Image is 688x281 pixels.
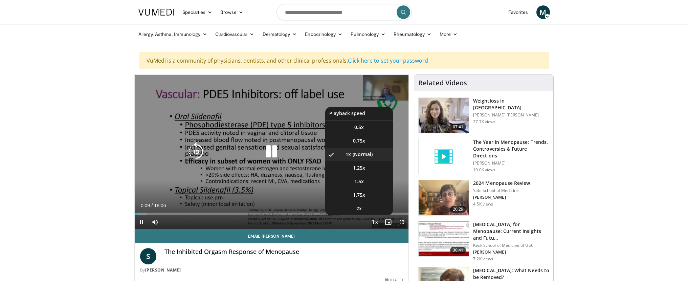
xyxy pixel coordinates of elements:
[473,195,530,200] p: [PERSON_NAME]
[418,180,549,216] a: 20:29 2024 Menopause Review Yale School of Medicine [PERSON_NAME] 4.5K views
[473,119,495,125] p: 27.7K views
[354,178,364,185] span: 1.5x
[473,267,549,281] h3: [MEDICAL_DATA]: What Needs to be Removed?
[141,203,150,208] span: 0:09
[473,256,493,262] p: 7.2K views
[368,215,381,229] button: Playback Rate
[154,203,166,208] span: 18:06
[390,27,436,41] a: Rheumatology
[354,124,364,131] span: 0.5x
[135,213,409,215] div: Progress Bar
[450,206,466,213] span: 20:29
[418,221,549,262] a: 30:41 [MEDICAL_DATA] for Menopause: Current Insights and Futu… Keck School of Medicine of USC [PE...
[135,75,409,229] video-js: Video Player
[418,139,549,175] a: The Year in Menopause: Trends, Controversies & Future Directions [PERSON_NAME] 10.0K views
[473,250,549,255] p: [PERSON_NAME]
[211,27,258,41] a: Cardiovascular
[145,267,181,273] a: [PERSON_NAME]
[450,247,466,254] span: 30:41
[301,27,347,41] a: Endocrinology
[473,180,530,187] h3: 2024 Menopause Review
[140,267,403,273] div: By
[473,139,549,159] h3: The Year in Menopause: Trends, Controversies & Future Directions
[504,5,532,19] a: Favorites
[353,137,365,144] span: 0.75x
[436,27,462,41] a: More
[152,203,153,208] span: /
[353,192,365,198] span: 1.75x
[473,98,549,111] h3: Weightloss in [GEOGRAPHIC_DATA]
[139,52,549,69] div: VuMedi is a community of physicians, dentists, and other clinical professionals.
[216,5,247,19] a: Browse
[473,112,549,118] p: [PERSON_NAME] [PERSON_NAME]
[148,215,162,229] button: Mute
[419,98,469,133] img: 9983fed1-7565-45be-8934-aef1103ce6e2.150x105_q85_crop-smart_upscale.jpg
[395,215,408,229] button: Fullscreen
[347,27,390,41] a: Pulmonology
[353,165,365,171] span: 1.25x
[419,221,469,257] img: 47271b8a-94f4-49c8-b914-2a3d3af03a9e.150x105_q85_crop-smart_upscale.jpg
[473,221,549,241] h3: [MEDICAL_DATA] for Menopause: Current Insights and Futu…
[164,248,403,256] h4: The Inhibited Orgasm Response of Menopause
[356,205,362,212] span: 2x
[178,5,217,19] a: Specialties
[259,27,301,41] a: Dermatology
[418,98,549,133] a: 07:41 Weightloss in [GEOGRAPHIC_DATA] [PERSON_NAME] [PERSON_NAME] 27.7K views
[138,9,174,16] img: VuMedi Logo
[276,4,412,20] input: Search topics, interventions
[134,27,212,41] a: Allergy, Asthma, Immunology
[346,151,351,158] span: 1x
[473,167,495,173] p: 10.0K views
[473,188,530,193] p: Yale School of Medicine
[419,139,469,174] img: video_placeholder_short.svg
[135,215,148,229] button: Pause
[419,180,469,215] img: 692f135d-47bd-4f7e-b54d-786d036e68d3.150x105_q85_crop-smart_upscale.jpg
[450,124,466,130] span: 07:41
[473,243,549,248] p: Keck School of Medicine of USC
[135,229,409,243] a: Email [PERSON_NAME]
[348,57,428,64] a: Click here to set your password
[473,160,549,166] p: [PERSON_NAME]
[418,79,467,87] h4: Related Videos
[536,5,550,19] a: M
[140,248,156,264] a: S
[473,201,493,207] p: 4.5K views
[381,215,395,229] button: Enable picture-in-picture mode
